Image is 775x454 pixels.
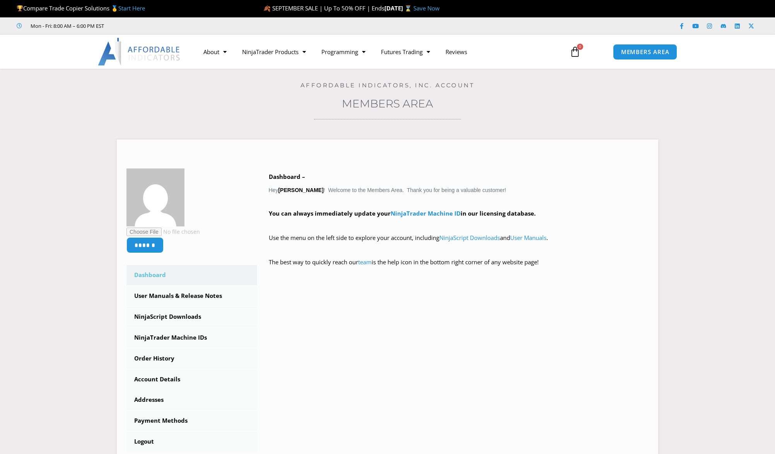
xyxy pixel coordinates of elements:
strong: [DATE] ⌛ [384,4,413,12]
a: User Manuals [510,234,546,241]
span: Compare Trade Copier Solutions 🥇 [17,4,145,12]
img: 🏆 [17,5,23,11]
a: NinjaScript Downloads [126,307,257,327]
a: NinjaTrader Machine ID [391,209,461,217]
a: Save Now [413,4,440,12]
iframe: Customer reviews powered by Trustpilot [115,22,231,30]
div: Hey ! Welcome to the Members Area. Thank you for being a valuable customer! [269,172,649,279]
a: NinjaScript Downloads [439,234,500,241]
a: team [358,258,372,266]
a: 0 [558,41,592,63]
strong: You can always immediately update your in our licensing database. [269,209,536,217]
img: c1516005d8ed573649eda44635b6ef30f1baa517a775821c9ba89944c2dcc619 [126,168,184,226]
a: Affordable Indicators, Inc. Account [300,82,475,89]
a: About [196,43,234,61]
p: Use the menu on the left side to explore your account, including and . [269,233,649,254]
a: Order History [126,349,257,369]
a: Payment Methods [126,411,257,431]
a: User Manuals & Release Notes [126,286,257,306]
img: LogoAI | Affordable Indicators – NinjaTrader [98,38,181,66]
nav: Account pages [126,265,257,452]
a: Members Area [342,97,433,110]
nav: Menu [196,43,561,61]
a: Start Here [118,4,145,12]
span: Mon - Fri: 8:00 AM – 6:00 PM EST [29,21,104,31]
a: NinjaTrader Machine IDs [126,328,257,348]
a: Account Details [126,369,257,389]
p: The best way to quickly reach our is the help icon in the bottom right corner of any website page! [269,257,649,279]
a: Dashboard [126,265,257,285]
a: NinjaTrader Products [234,43,314,61]
span: 0 [577,44,583,50]
span: MEMBERS AREA [621,49,669,55]
span: 🍂 SEPTEMBER SALE | Up To 50% OFF | Ends [263,4,384,12]
a: Futures Trading [373,43,438,61]
strong: [PERSON_NAME] [278,187,323,193]
a: Addresses [126,390,257,410]
a: MEMBERS AREA [613,44,678,60]
a: Programming [314,43,373,61]
a: Reviews [438,43,475,61]
a: Logout [126,432,257,452]
b: Dashboard – [269,173,305,180]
